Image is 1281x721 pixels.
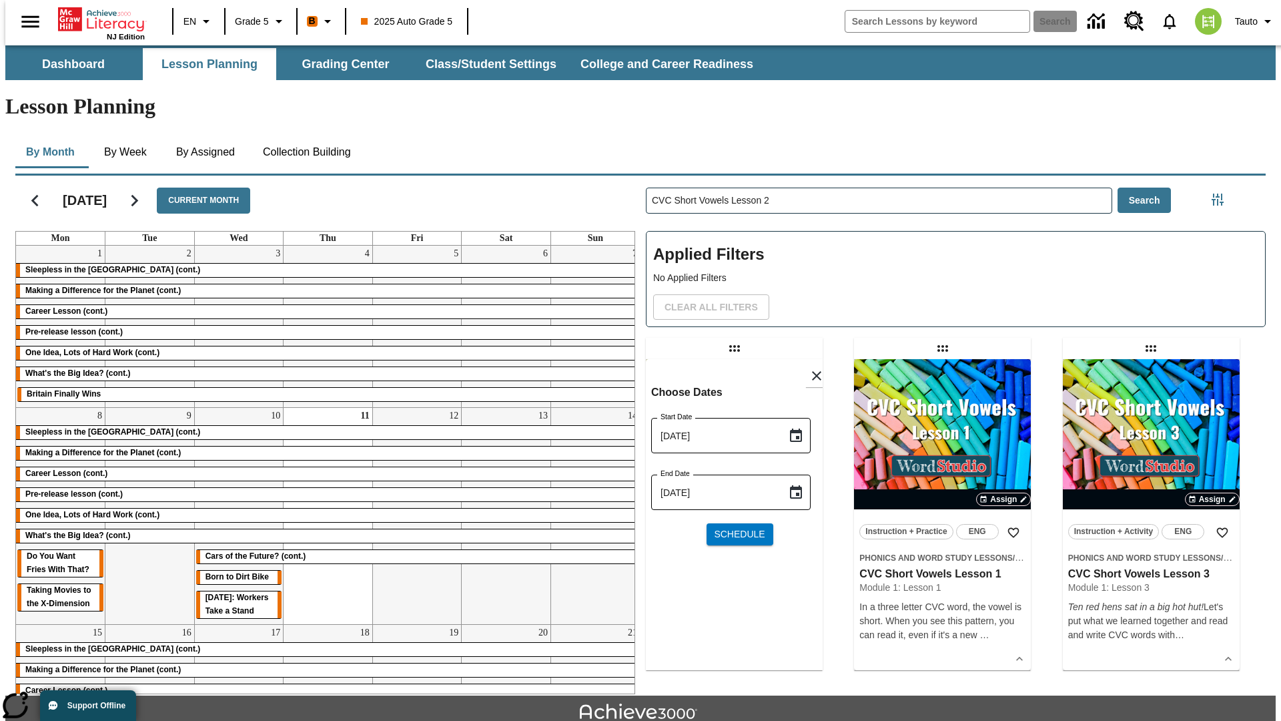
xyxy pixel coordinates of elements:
span: 2025 Auto Grade 5 [361,15,453,29]
button: Boost Class color is orange. Change class color [302,9,341,33]
div: Pre-release lesson (cont.) [16,326,640,339]
p: Let's put what we learned together and read and write CVC words wit [1068,600,1234,642]
input: Search Lessons By Keyword [647,188,1112,213]
button: Lesson Planning [143,48,276,80]
button: Next [117,184,151,218]
td: September 9, 2025 [105,407,195,624]
span: Sleepless in the Animal Kingdom (cont.) [25,644,200,654]
a: September 18, 2025 [358,625,372,641]
input: MMMM-DD-YYYY [651,418,777,453]
a: Monday [49,232,73,245]
span: Schedule [714,527,765,541]
span: Taking Movies to the X-Dimension [27,585,91,608]
span: Topic: Phonics and Word Study Lessons/CVC Short Vowels [859,551,1025,565]
span: / [1221,552,1232,563]
span: What's the Big Idea? (cont.) [25,369,131,378]
div: Do You Want Fries With That? [17,550,103,577]
td: September 1, 2025 [16,246,105,408]
span: … [979,630,989,640]
button: By Assigned [165,136,246,168]
div: What's the Big Idea? (cont.) [16,367,640,381]
a: Wednesday [227,232,250,245]
p: No Applied Filters [653,271,1258,285]
a: Saturday [497,232,515,245]
em: Ten red hens sat in a big hot hut! [1068,602,1204,612]
div: Career Lesson (cont.) [16,684,640,698]
div: Pre-release lesson (cont.) [16,488,640,501]
a: September 2, 2025 [184,246,194,262]
div: Sleepless in the Animal Kingdom (cont.) [16,426,640,439]
td: September 7, 2025 [550,246,640,408]
img: avatar image [1195,8,1222,35]
button: Current Month [157,188,250,214]
a: September 12, 2025 [446,408,461,424]
span: Instruction + Activity [1074,525,1154,539]
span: CVC Short Vowels [1015,553,1084,563]
button: By Month [15,136,85,168]
a: September 1, 2025 [95,246,105,262]
button: Language: EN, Select a language [177,9,220,33]
span: Career Lesson (cont.) [25,306,107,316]
td: September 14, 2025 [550,407,640,624]
span: Phonics and Word Study Lessons [859,553,1012,563]
span: Pre-release lesson (cont.) [25,327,123,336]
a: September 19, 2025 [446,625,461,641]
label: End Date [661,469,690,479]
div: Choose date [651,383,828,556]
span: One Idea, Lots of Hard Work (cont.) [25,348,159,357]
span: NJ Edition [107,33,145,41]
button: Show Details [1218,649,1238,669]
span: Sleepless in the Animal Kingdom (cont.) [25,265,200,274]
span: B [309,13,316,29]
div: Sleepless in the Animal Kingdom (cont.) [16,264,640,277]
span: Making a Difference for the Planet (cont.) [25,286,181,295]
h2: Applied Filters [653,238,1258,271]
button: By Week [92,136,159,168]
span: / [1013,552,1024,563]
div: Draggable lesson: CVC Short Vowels Lesson 1 [932,338,953,359]
button: Choose date, selected date is Sep 11, 2025 [783,423,809,449]
a: Home [58,6,145,33]
td: September 10, 2025 [194,407,284,624]
span: What's the Big Idea? (cont.) [25,531,131,540]
a: September 6, 2025 [540,246,550,262]
button: Add to Favorites [1001,521,1025,545]
input: search field [845,11,1029,32]
a: September 16, 2025 [179,625,194,641]
button: Select a new avatar [1187,4,1230,39]
span: ENG [1174,525,1192,539]
span: … [1175,630,1184,640]
div: Making a Difference for the Planet (cont.) [16,284,640,298]
td: September 3, 2025 [194,246,284,408]
div: Applied Filters [646,231,1266,327]
button: Open side menu [11,2,50,41]
div: Career Lesson (cont.) [16,467,640,481]
button: Grade: Grade 5, Select a grade [230,9,292,33]
button: Add to Favorites [1210,521,1234,545]
label: Start Date [661,412,692,422]
button: Dashboard [7,48,140,80]
button: ENG [1162,524,1204,539]
span: Making a Difference for the Planet (cont.) [25,665,181,674]
a: September 17, 2025 [268,625,283,641]
button: College and Career Readiness [570,48,764,80]
div: What's the Big Idea? (cont.) [16,529,640,543]
span: One Idea, Lots of Hard Work (cont.) [25,510,159,519]
div: Calendar [5,170,635,694]
button: Profile/Settings [1230,9,1281,33]
button: ENG [956,524,999,539]
a: September 21, 2025 [625,625,640,641]
button: Schedule [707,523,773,545]
button: Support Offline [40,690,136,721]
span: Support Offline [67,701,125,710]
span: Assign [1199,493,1226,505]
td: September 11, 2025 [284,407,373,624]
button: Instruction + Practice [859,524,953,539]
div: lesson details [1063,359,1240,670]
div: Search [635,170,1266,694]
td: September 6, 2025 [462,246,551,408]
a: September 9, 2025 [184,408,194,424]
button: Class/Student Settings [415,48,567,80]
input: MMMM-DD-YYYY [651,475,777,510]
div: Sleepless in the Animal Kingdom (cont.) [16,643,640,656]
